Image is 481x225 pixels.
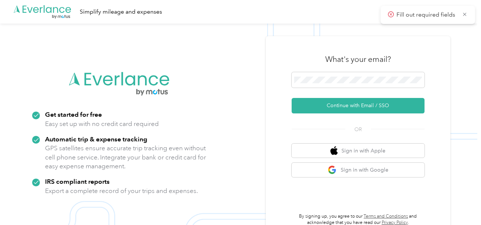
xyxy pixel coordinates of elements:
span: OR [345,126,371,133]
p: Export a complete record of your trips and expenses. [45,186,198,196]
p: Easy set up with no credit card required [45,119,159,129]
img: apple logo [330,146,338,155]
strong: Get started for free [45,110,102,118]
button: apple logoSign in with Apple [292,144,425,158]
a: Terms and Conditions [364,214,408,219]
button: Continue with Email / SSO [292,98,425,113]
div: Simplify mileage and expenses [80,7,162,17]
h3: What's your email? [325,54,391,64]
strong: Automatic trip & expense tracking [45,135,147,143]
iframe: Everlance-gr Chat Button Frame [440,184,481,225]
img: google logo [328,165,337,175]
p: Fill out required fields [396,10,457,20]
button: google logoSign in with Google [292,163,425,177]
strong: IRS compliant reports [45,177,110,185]
p: GPS satellites ensure accurate trip tracking even without cell phone service. Integrate your bank... [45,144,206,171]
